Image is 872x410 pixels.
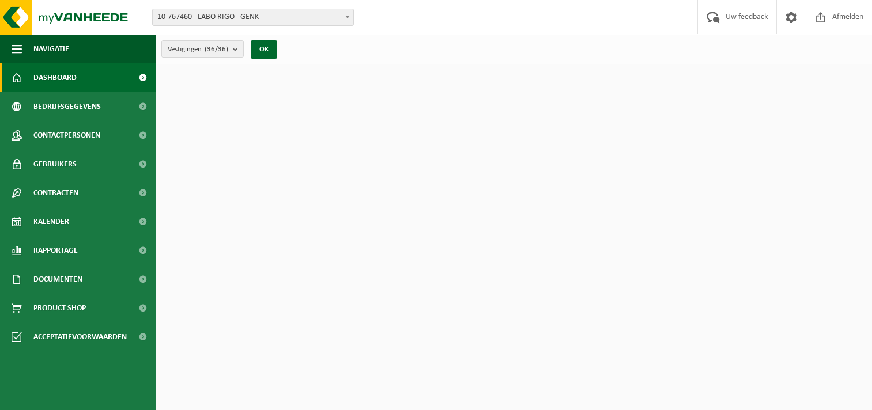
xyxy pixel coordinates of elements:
span: Contactpersonen [33,121,100,150]
span: Contracten [33,179,78,207]
span: Kalender [33,207,69,236]
span: Product Shop [33,294,86,322]
span: Acceptatievoorwaarden [33,322,127,351]
button: Vestigingen(36/36) [161,40,244,58]
span: 10-767460 - LABO RIGO - GENK [153,9,353,25]
span: Rapportage [33,236,78,265]
span: 10-767460 - LABO RIGO - GENK [152,9,354,26]
span: Documenten [33,265,82,294]
span: Navigatie [33,35,69,63]
button: OK [251,40,277,59]
span: Dashboard [33,63,77,92]
span: Vestigingen [168,41,228,58]
span: Bedrijfsgegevens [33,92,101,121]
count: (36/36) [205,45,228,53]
span: Gebruikers [33,150,77,179]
